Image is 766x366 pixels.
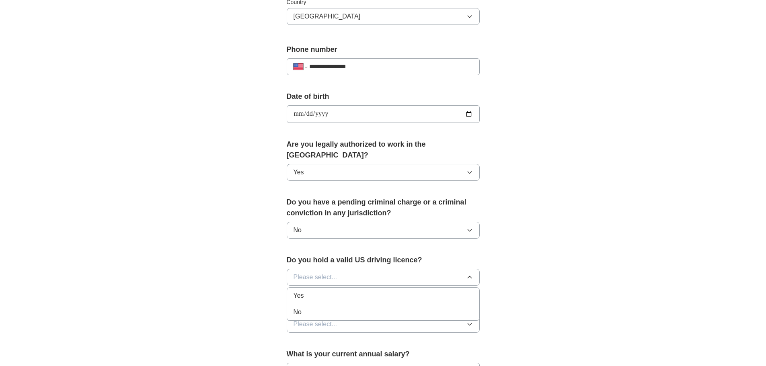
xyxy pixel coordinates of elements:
[294,225,302,235] span: No
[287,255,480,266] label: Do you hold a valid US driving licence?
[287,269,480,286] button: Please select...
[294,12,361,21] span: [GEOGRAPHIC_DATA]
[294,291,304,301] span: Yes
[287,8,480,25] button: [GEOGRAPHIC_DATA]
[287,139,480,161] label: Are you legally authorized to work in the [GEOGRAPHIC_DATA]?
[294,272,337,282] span: Please select...
[287,349,480,360] label: What is your current annual salary?
[294,319,337,329] span: Please select...
[287,44,480,55] label: Phone number
[294,307,302,317] span: No
[287,91,480,102] label: Date of birth
[287,164,480,181] button: Yes
[294,168,304,177] span: Yes
[287,316,480,333] button: Please select...
[287,197,480,219] label: Do you have a pending criminal charge or a criminal conviction in any jurisdiction?
[287,222,480,239] button: No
